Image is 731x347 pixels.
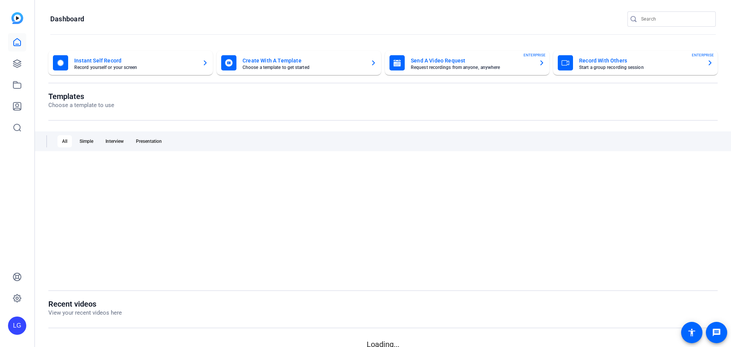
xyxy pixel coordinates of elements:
mat-icon: message [712,328,721,337]
mat-card-subtitle: Request recordings from anyone, anywhere [411,65,533,70]
button: Instant Self RecordRecord yourself or your screen [48,51,213,75]
div: Interview [101,135,128,147]
mat-icon: accessibility [687,328,696,337]
h1: Dashboard [50,14,84,24]
button: Create With A TemplateChoose a template to get started [217,51,381,75]
p: View your recent videos here [48,309,122,317]
div: Presentation [131,135,166,147]
div: Simple [75,135,98,147]
div: All [57,135,72,147]
mat-card-subtitle: Choose a template to get started [243,65,364,70]
img: blue-gradient.svg [11,12,23,24]
div: LG [8,317,26,335]
mat-card-title: Record With Others [579,56,701,65]
mat-card-subtitle: Start a group recording session [579,65,701,70]
mat-card-title: Instant Self Record [74,56,196,65]
mat-card-title: Create With A Template [243,56,364,65]
button: Record With OthersStart a group recording sessionENTERPRISE [553,51,718,75]
mat-card-title: Send A Video Request [411,56,533,65]
h1: Recent videos [48,299,122,309]
p: Choose a template to use [48,101,114,110]
span: ENTERPRISE [692,52,714,58]
input: Search [641,14,710,24]
h1: Templates [48,92,114,101]
span: ENTERPRISE [524,52,546,58]
mat-card-subtitle: Record yourself or your screen [74,65,196,70]
button: Send A Video RequestRequest recordings from anyone, anywhereENTERPRISE [385,51,549,75]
